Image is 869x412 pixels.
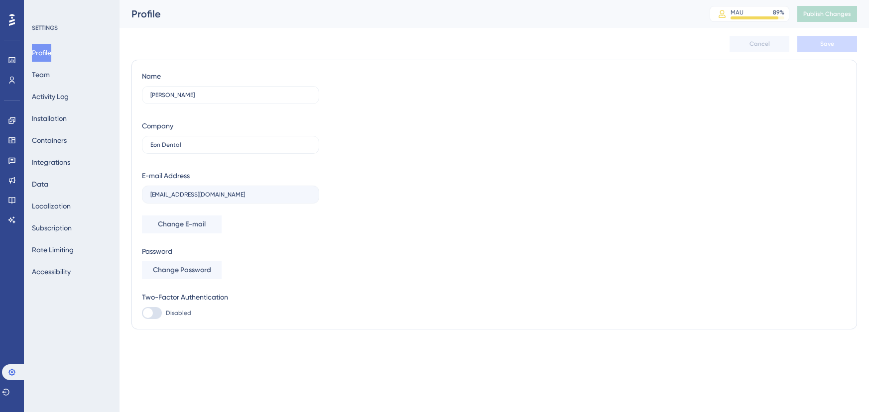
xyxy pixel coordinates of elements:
[797,6,857,22] button: Publish Changes
[32,153,70,171] button: Integrations
[142,70,161,82] div: Name
[32,219,72,237] button: Subscription
[32,66,50,84] button: Team
[32,131,67,149] button: Containers
[150,92,311,99] input: Name Surname
[150,191,311,198] input: E-mail Address
[142,261,222,279] button: Change Password
[142,291,319,303] div: Two-Factor Authentication
[803,10,851,18] span: Publish Changes
[142,120,173,132] div: Company
[820,40,834,48] span: Save
[32,263,71,281] button: Accessibility
[32,241,74,259] button: Rate Limiting
[32,24,113,32] div: SETTINGS
[749,40,770,48] span: Cancel
[142,245,319,257] div: Password
[32,109,67,127] button: Installation
[730,36,789,52] button: Cancel
[142,170,190,182] div: E-mail Address
[166,309,191,317] span: Disabled
[158,218,206,230] span: Change E-mail
[153,264,211,276] span: Change Password
[797,36,857,52] button: Save
[773,8,784,16] div: 89 %
[32,197,71,215] button: Localization
[32,44,51,62] button: Profile
[150,141,311,148] input: Company Name
[142,215,222,233] button: Change E-mail
[32,88,69,105] button: Activity Log
[731,8,744,16] div: MAU
[131,7,685,21] div: Profile
[32,175,48,193] button: Data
